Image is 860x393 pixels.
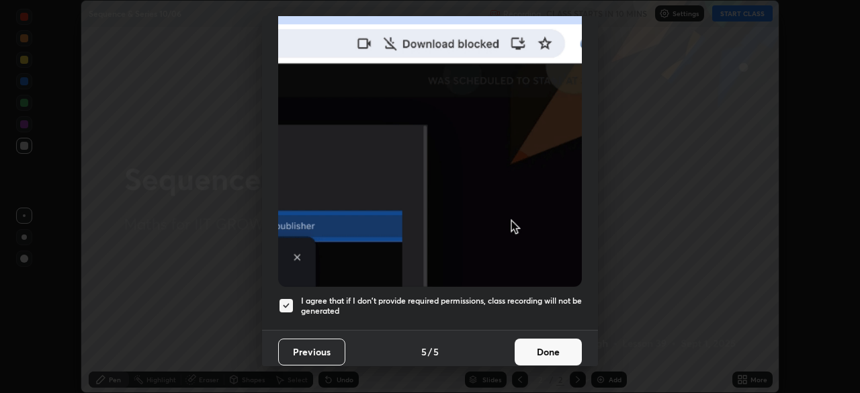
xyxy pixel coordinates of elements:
[421,345,427,359] h4: 5
[278,339,345,365] button: Previous
[433,345,439,359] h4: 5
[515,339,582,365] button: Done
[301,296,582,316] h5: I agree that if I don't provide required permissions, class recording will not be generated
[428,345,432,359] h4: /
